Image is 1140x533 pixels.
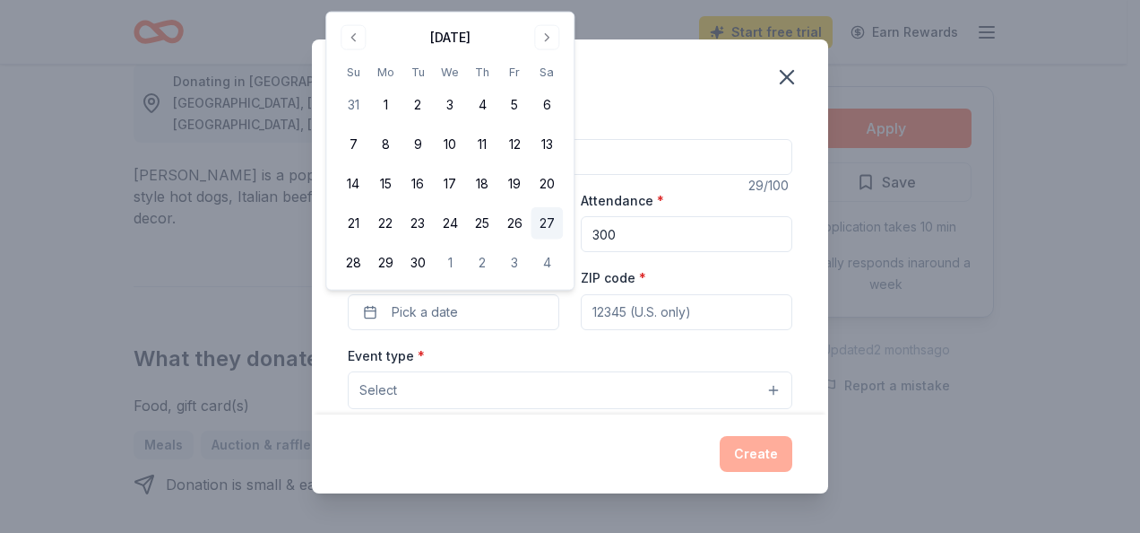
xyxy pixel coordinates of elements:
button: 2 [402,89,434,121]
button: 17 [434,168,466,200]
button: 29 [369,247,402,279]
button: 5 [498,89,531,121]
input: 20 [581,216,792,252]
button: 3 [498,247,531,279]
button: 16 [402,168,434,200]
th: Wednesday [434,63,466,82]
button: 2 [466,247,498,279]
button: Go to previous month [341,25,366,50]
button: 22 [369,207,402,240]
button: 23 [402,207,434,240]
button: 31 [337,89,369,121]
button: 4 [466,89,498,121]
button: 8 [369,128,402,161]
th: Monday [369,63,402,82]
button: 6 [531,89,563,121]
button: 10 [434,128,466,161]
button: 21 [337,207,369,240]
th: Friday [498,63,531,82]
th: Thursday [466,63,498,82]
button: 18 [466,168,498,200]
button: 7 [337,128,369,161]
label: ZIP code [581,269,646,287]
button: 3 [434,89,466,121]
label: Event type [348,347,425,365]
button: 1 [434,247,466,279]
button: 27 [531,207,563,240]
button: 26 [498,207,531,240]
input: 12345 (U.S. only) [581,294,792,330]
button: 12 [498,128,531,161]
button: 4 [531,247,563,279]
button: 13 [531,128,563,161]
div: [DATE] [430,27,471,48]
button: Select [348,371,792,409]
button: 9 [402,128,434,161]
button: 25 [466,207,498,240]
button: 14 [337,168,369,200]
button: 1 [369,89,402,121]
span: Select [359,380,397,401]
button: Pick a date [348,294,559,330]
button: 30 [402,247,434,279]
button: 20 [531,168,563,200]
button: 15 [369,168,402,200]
button: Go to next month [534,25,559,50]
th: Tuesday [402,63,434,82]
button: 19 [498,168,531,200]
span: Pick a date [392,301,458,323]
button: 24 [434,207,466,240]
button: 11 [466,128,498,161]
div: 29 /100 [748,175,792,197]
button: 28 [337,247,369,279]
th: Sunday [337,63,369,82]
th: Saturday [531,63,563,82]
label: Attendance [581,192,664,210]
